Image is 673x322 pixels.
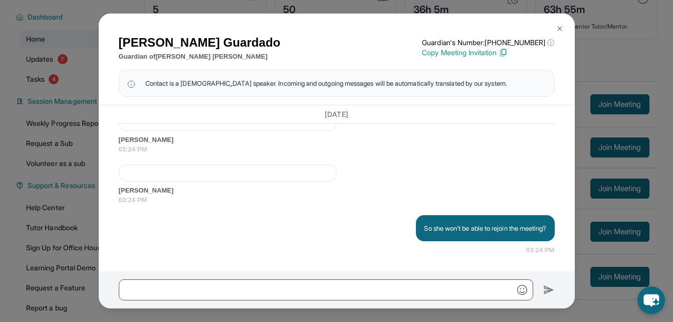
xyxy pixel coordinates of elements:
[127,78,135,88] img: info Icon
[119,144,555,154] span: 03:24 PM
[556,25,564,33] img: Close Icon
[547,38,554,48] span: ⓘ
[119,34,281,52] h1: [PERSON_NAME] Guardado
[517,285,527,295] img: Emoji
[637,286,665,314] button: chat-button
[119,109,555,119] h3: [DATE]
[422,48,554,58] p: Copy Meeting Invitation
[526,245,555,255] span: 03:24 PM
[499,48,508,57] img: Copy Icon
[119,52,281,62] p: Guardian of [PERSON_NAME] [PERSON_NAME]
[422,38,554,48] p: Guardian's Number: [PHONE_NUMBER]
[145,78,507,88] span: Contact is a [DEMOGRAPHIC_DATA] speaker. Incoming and outgoing messages will be automatically tra...
[119,186,555,196] span: [PERSON_NAME]
[119,135,555,145] span: [PERSON_NAME]
[543,284,555,296] img: Send icon
[119,195,555,205] span: 03:24 PM
[424,223,546,233] p: So she won't be able to rejoin the meeting?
